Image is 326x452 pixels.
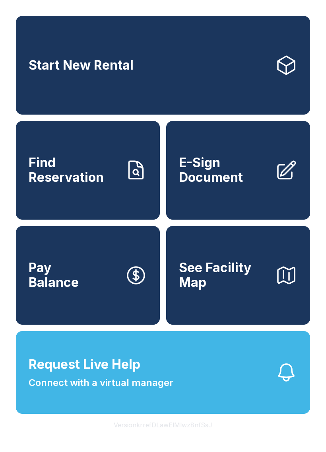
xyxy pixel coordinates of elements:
button: See Facility Map [166,226,310,325]
a: E-Sign Document [166,121,310,220]
button: Request Live HelpConnect with a virtual manager [16,331,310,414]
button: PayBalance [16,226,160,325]
span: Start New Rental [29,58,134,73]
button: VersionkrrefDLawElMlwz8nfSsJ [107,414,219,436]
a: Start New Rental [16,16,310,115]
a: Find Reservation [16,121,160,220]
span: Connect with a virtual manager [29,376,173,390]
span: Request Live Help [29,355,140,374]
span: Find Reservation [29,156,118,185]
span: Pay Balance [29,261,79,290]
span: See Facility Map [179,261,269,290]
span: E-Sign Document [179,156,269,185]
